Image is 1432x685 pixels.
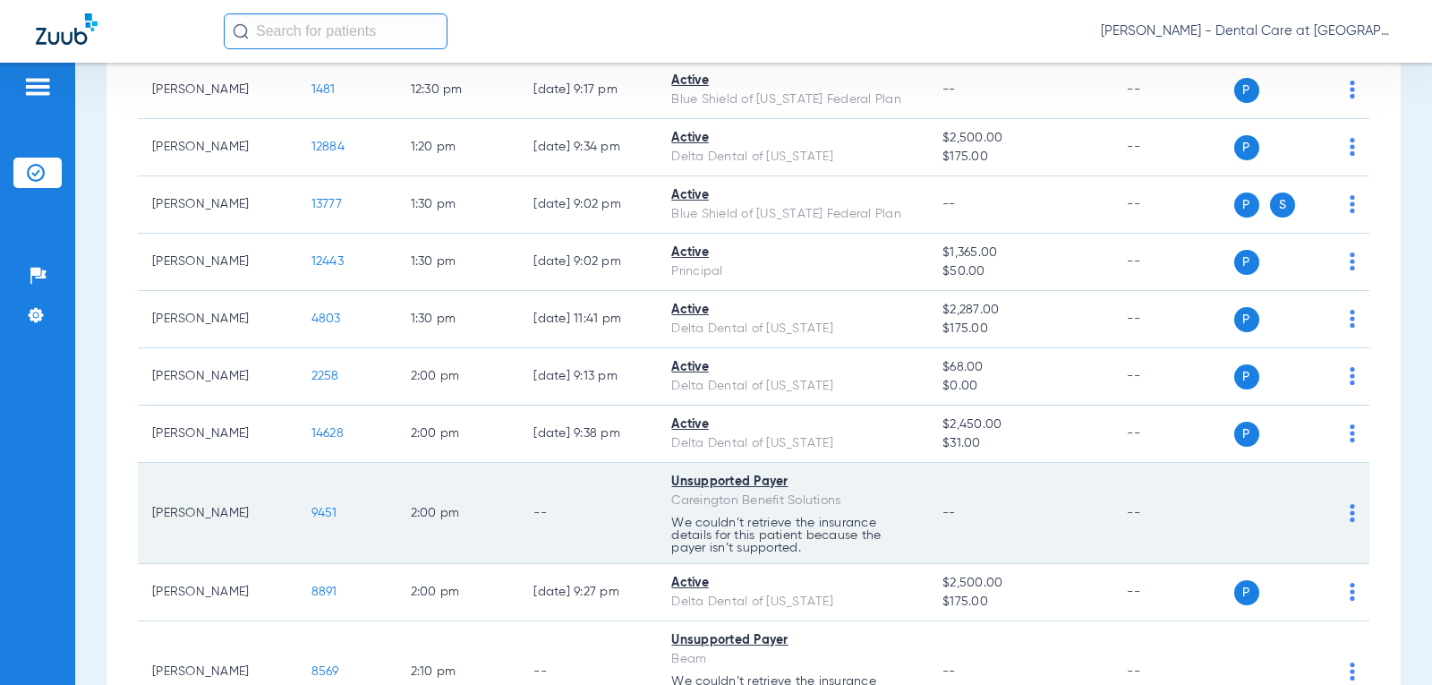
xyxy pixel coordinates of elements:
[942,358,1098,377] span: $68.00
[1350,310,1355,328] img: group-dot-blue.svg
[671,631,914,650] div: Unsupported Payer
[311,313,341,325] span: 4803
[671,205,914,224] div: Blue Shield of [US_STATE] Federal Plan
[138,119,297,176] td: [PERSON_NAME]
[1350,367,1355,385] img: group-dot-blue.svg
[671,650,914,669] div: Beam
[942,301,1098,320] span: $2,287.00
[942,129,1098,148] span: $2,500.00
[942,377,1098,396] span: $0.00
[942,83,956,96] span: --
[942,148,1098,167] span: $175.00
[138,463,297,564] td: [PERSON_NAME]
[671,492,914,510] div: Careington Benefit Solutions
[1234,422,1259,447] span: P
[519,234,657,291] td: [DATE] 9:02 PM
[311,665,339,678] span: 8569
[1350,424,1355,442] img: group-dot-blue.svg
[23,76,52,98] img: hamburger-icon
[396,119,520,176] td: 1:20 PM
[671,415,914,434] div: Active
[396,564,520,621] td: 2:00 PM
[519,348,657,406] td: [DATE] 9:13 PM
[138,176,297,234] td: [PERSON_NAME]
[942,665,956,678] span: --
[519,119,657,176] td: [DATE] 9:34 PM
[311,370,339,382] span: 2258
[396,234,520,291] td: 1:30 PM
[233,23,249,39] img: Search Icon
[138,234,297,291] td: [PERSON_NAME]
[1112,348,1233,406] td: --
[396,62,520,119] td: 12:30 PM
[311,141,345,153] span: 12884
[671,244,914,262] div: Active
[942,507,956,519] span: --
[1270,193,1295,218] span: S
[942,320,1098,338] span: $175.00
[1350,253,1355,270] img: group-dot-blue.svg
[1234,364,1259,390] span: P
[1112,176,1233,234] td: --
[396,348,520,406] td: 2:00 PM
[1112,234,1233,291] td: --
[1234,135,1259,160] span: P
[671,358,914,377] div: Active
[1112,62,1233,119] td: --
[1234,250,1259,275] span: P
[519,291,657,348] td: [DATE] 11:41 PM
[1350,583,1355,601] img: group-dot-blue.svg
[519,62,657,119] td: [DATE] 9:17 PM
[671,320,914,338] div: Delta Dental of [US_STATE]
[671,90,914,109] div: Blue Shield of [US_STATE] Federal Plan
[1234,580,1259,605] span: P
[224,13,447,49] input: Search for patients
[138,564,297,621] td: [PERSON_NAME]
[942,262,1098,281] span: $50.00
[671,473,914,492] div: Unsupported Payer
[1112,119,1233,176] td: --
[396,406,520,463] td: 2:00 PM
[671,434,914,453] div: Delta Dental of [US_STATE]
[1350,663,1355,681] img: group-dot-blue.svg
[519,463,657,564] td: --
[671,129,914,148] div: Active
[519,564,657,621] td: [DATE] 9:27 PM
[671,186,914,205] div: Active
[1350,138,1355,156] img: group-dot-blue.svg
[1112,291,1233,348] td: --
[311,198,342,210] span: 13777
[671,301,914,320] div: Active
[311,83,336,96] span: 1481
[942,574,1098,593] span: $2,500.00
[311,427,344,440] span: 14628
[671,574,914,593] div: Active
[138,62,297,119] td: [PERSON_NAME]
[1234,307,1259,332] span: P
[396,463,520,564] td: 2:00 PM
[396,176,520,234] td: 1:30 PM
[311,255,344,268] span: 12443
[396,291,520,348] td: 1:30 PM
[942,434,1098,453] span: $31.00
[1234,193,1259,218] span: P
[1350,195,1355,213] img: group-dot-blue.svg
[1112,564,1233,621] td: --
[942,198,956,210] span: --
[138,406,297,463] td: [PERSON_NAME]
[942,593,1098,612] span: $175.00
[519,406,657,463] td: [DATE] 9:38 PM
[1350,504,1355,522] img: group-dot-blue.svg
[36,13,98,45] img: Zuub Logo
[1350,81,1355,98] img: group-dot-blue.svg
[1112,463,1233,564] td: --
[671,517,914,554] p: We couldn’t retrieve the insurance details for this patient because the payer isn’t supported.
[519,176,657,234] td: [DATE] 9:02 PM
[1234,78,1259,103] span: P
[1112,406,1233,463] td: --
[942,244,1098,262] span: $1,365.00
[671,262,914,281] div: Principal
[1101,22,1396,40] span: [PERSON_NAME] - Dental Care at [GEOGRAPHIC_DATA]
[671,148,914,167] div: Delta Dental of [US_STATE]
[671,377,914,396] div: Delta Dental of [US_STATE]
